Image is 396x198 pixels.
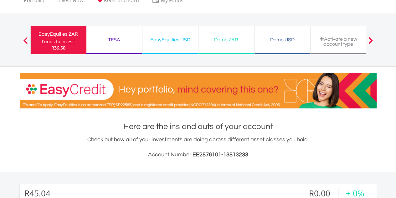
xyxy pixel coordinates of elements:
div: Demo USD [258,35,306,44]
h1: Here are the ins and outs of your account [20,121,377,132]
div: Activate a new account type [314,36,363,47]
div: Check out how all of your investments are doing across different asset classes you hold. [20,135,377,159]
span: R36.50 [51,45,65,51]
img: EasyCredit Promotion Banner [20,73,377,108]
div: Funds to invest: [42,39,75,45]
h3: Account Number: [20,150,377,159]
span: EE2876101-13813233 [193,152,248,158]
div: TFSA [90,35,138,44]
div: R45.04 [24,189,54,198]
div: Demo ZAR [202,35,250,44]
div: EasyEquities ZAR [34,30,83,39]
div: + 0% [346,189,372,198]
div: R0.00 [292,189,338,198]
div: EasyEquities USD [146,35,194,44]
